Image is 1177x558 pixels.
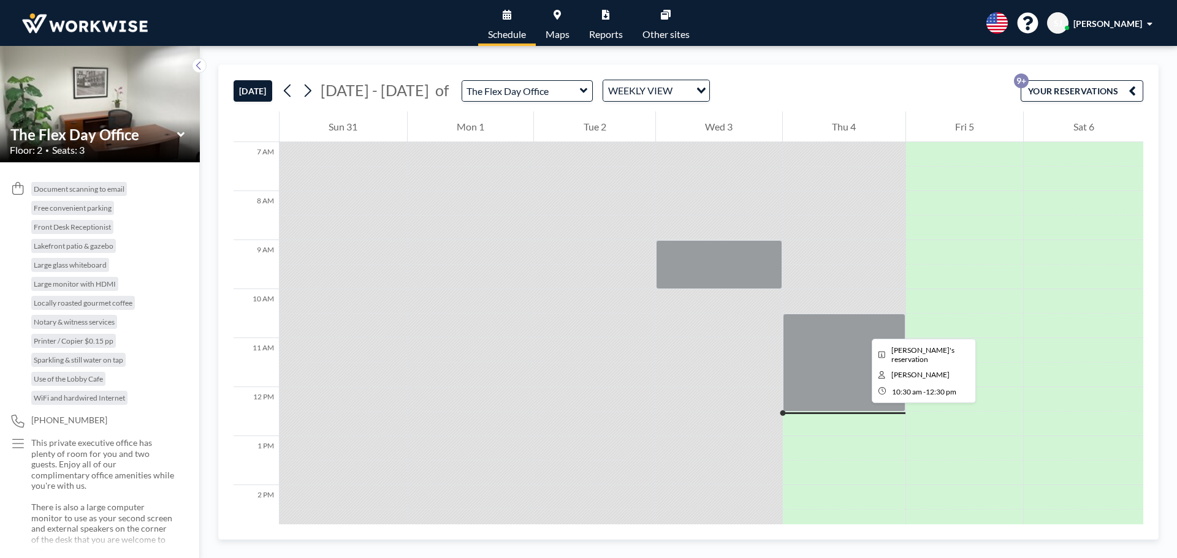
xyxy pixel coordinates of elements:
[1073,18,1142,29] span: [PERSON_NAME]
[10,144,42,156] span: Floor: 2
[676,83,689,99] input: Search for option
[34,374,103,383] span: Use of the Lobby Cafe
[1024,111,1143,142] div: Sat 6
[234,338,279,387] div: 11 AM
[656,111,782,142] div: Wed 3
[34,298,132,307] span: Locally roasted gourmet coffee
[52,144,85,156] span: Seats: 3
[783,111,905,142] div: Thu 4
[34,355,123,364] span: Sparkling & still water on tap
[892,387,922,396] span: 10:30 AM
[234,387,279,436] div: 12 PM
[234,191,279,240] div: 8 AM
[34,241,113,251] span: Lakefront patio & gazebo
[408,111,534,142] div: Mon 1
[891,370,950,379] span: Stephanie Jefferson
[1054,18,1062,29] span: SJ
[926,387,956,396] span: 12:30 PM
[31,415,107,426] span: [PHONE_NUMBER]
[34,260,107,270] span: Large glass whiteboard
[642,29,690,39] span: Other sites
[1014,74,1029,88] p: 9+
[234,289,279,338] div: 10 AM
[34,203,112,213] span: Free convenient parking
[280,111,407,142] div: Sun 31
[234,80,272,102] button: [DATE]
[34,279,116,288] span: Large monitor with HDMI
[606,83,675,99] span: WEEKLY VIEW
[534,111,655,142] div: Tue 2
[234,436,279,485] div: 1 PM
[20,11,150,36] img: organization-logo
[891,345,954,364] span: Stephanie's reservation
[546,29,569,39] span: Maps
[906,111,1024,142] div: Fri 5
[488,29,526,39] span: Schedule
[34,393,125,402] span: WiFi and hardwired Internet
[321,81,429,99] span: [DATE] - [DATE]
[10,126,177,143] input: The Flex Day Office
[589,29,623,39] span: Reports
[34,336,113,345] span: Printer / Copier $0.15 pp
[234,142,279,191] div: 7 AM
[34,222,111,232] span: Front Desk Receptionist
[45,146,49,154] span: •
[34,184,124,194] span: Document scanning to email
[923,387,926,396] span: -
[1021,80,1143,102] button: YOUR RESERVATIONS9+
[435,81,449,100] span: of
[31,437,175,491] p: This private executive office has plenty of room for you and two guests. Enjoy all of our complim...
[34,317,115,326] span: Notary & witness services
[603,80,709,101] div: Search for option
[462,81,580,101] input: The Flex Day Office
[234,485,279,534] div: 2 PM
[31,502,175,556] p: There is also a large computer monitor to use as your second screen and external speakers on the ...
[234,240,279,289] div: 9 AM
